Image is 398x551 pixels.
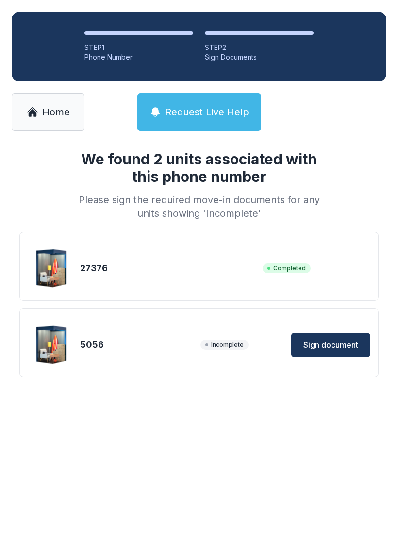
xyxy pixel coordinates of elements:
div: STEP 2 [205,43,314,52]
div: Please sign the required move-in documents for any units showing 'Incomplete' [75,193,323,220]
div: 27376 [80,261,259,275]
div: Sign Documents [205,52,314,62]
div: Phone Number [84,52,193,62]
span: Home [42,105,70,119]
span: Incomplete [200,340,249,350]
span: Completed [263,263,311,273]
div: 5056 [80,338,197,352]
div: STEP 1 [84,43,193,52]
h1: We found 2 units associated with this phone number [75,150,323,185]
span: Request Live Help [165,105,249,119]
span: Sign document [303,339,358,351]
